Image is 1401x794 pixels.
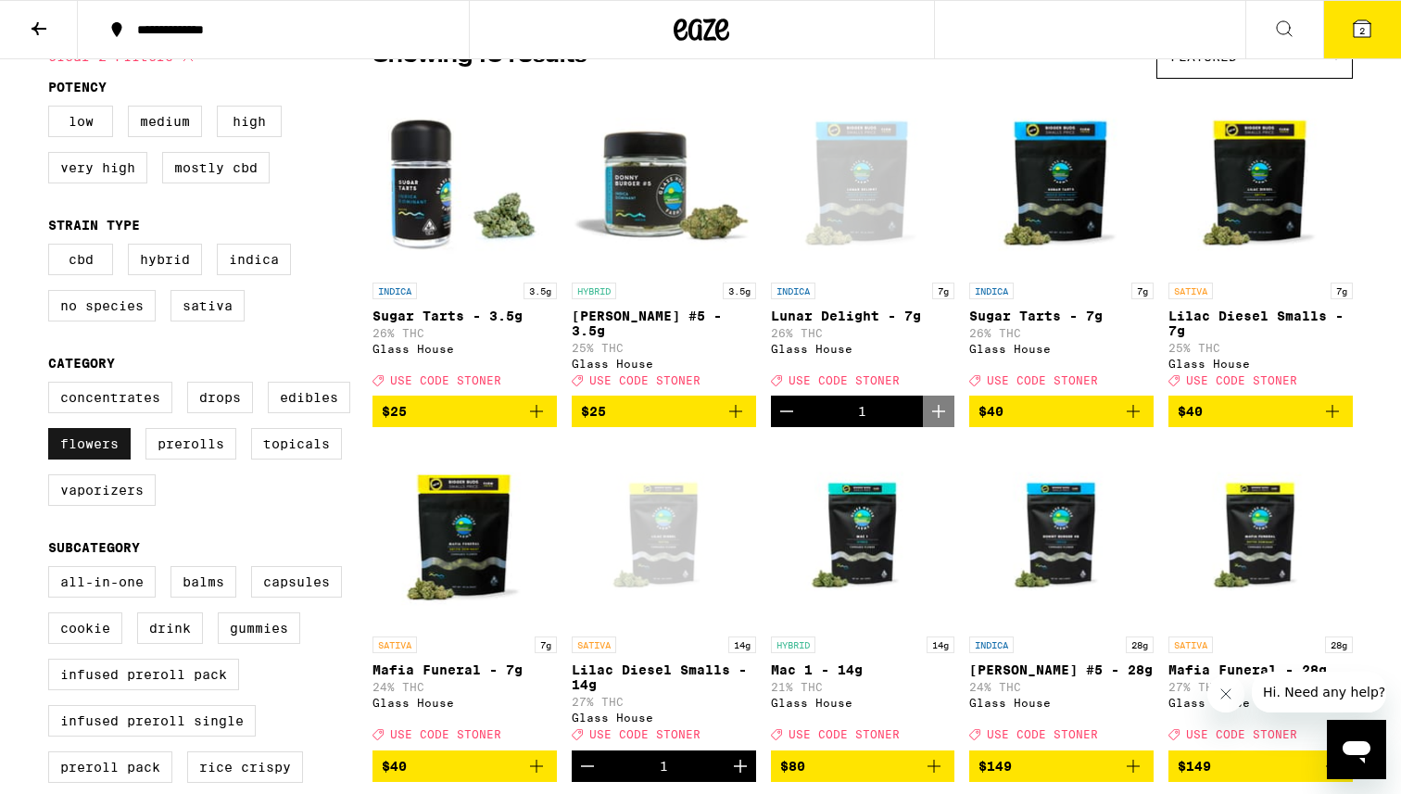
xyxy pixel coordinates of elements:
button: Add to bag [771,750,955,782]
span: USE CODE STONER [789,729,900,741]
button: Add to bag [572,396,756,427]
p: Mafia Funeral - 28g [1168,662,1353,677]
p: 28g [1126,636,1154,653]
label: Flowers [48,428,131,460]
label: Very High [48,152,147,183]
p: INDICA [372,283,417,299]
label: Capsules [251,566,342,598]
p: 14g [927,636,954,653]
img: Glass House - Mafia Funeral - 7g [372,442,557,627]
p: 21% THC [771,681,955,693]
label: Drink [137,612,203,644]
div: Glass House [572,358,756,370]
div: Glass House [1168,697,1353,709]
label: Infused Preroll Single [48,705,256,737]
a: Open page for Sugar Tarts - 3.5g from Glass House [372,88,557,396]
button: Increment [725,750,756,782]
a: Open page for Donny Burger #5 - 28g from Glass House [969,442,1154,750]
p: 14g [728,636,756,653]
span: USE CODE STONER [390,729,501,741]
a: Open page for Mafia Funeral - 7g from Glass House [372,442,557,750]
p: INDICA [969,636,1014,653]
label: Concentrates [48,382,172,413]
label: Edibles [268,382,350,413]
span: USE CODE STONER [789,374,900,386]
label: Vaporizers [48,474,156,506]
p: HYBRID [572,283,616,299]
button: Add to bag [969,396,1154,427]
p: Sugar Tarts - 3.5g [372,309,557,323]
label: High [217,106,282,137]
a: Open page for Sugar Tarts - 7g from Glass House [969,88,1154,396]
label: Preroll Pack [48,751,172,783]
span: $149 [978,759,1012,774]
label: Mostly CBD [162,152,270,183]
p: INDICA [969,283,1014,299]
a: Open page for Lilac Diesel Smalls - 14g from Glass House [572,442,756,750]
p: SATIVA [572,636,616,653]
label: Hybrid [128,244,202,275]
img: Glass House - Mafia Funeral - 28g [1168,442,1353,627]
legend: Potency [48,80,107,95]
legend: Strain Type [48,218,140,233]
img: Glass House - Mac 1 - 14g [771,442,955,627]
p: 7g [932,283,954,299]
p: 26% THC [372,327,557,339]
span: USE CODE STONER [589,374,700,386]
legend: Subcategory [48,540,140,555]
label: Medium [128,106,202,137]
label: Infused Preroll Pack [48,659,239,690]
div: Glass House [771,343,955,355]
iframe: Close message [1207,675,1244,712]
img: Glass House - Donny Burger #5 - 3.5g [572,88,756,273]
p: SATIVA [372,636,417,653]
label: CBD [48,244,113,275]
div: Glass House [771,697,955,709]
div: Glass House [372,697,557,709]
label: Drops [187,382,253,413]
label: Sativa [170,290,245,321]
p: 7g [1331,283,1353,299]
p: SATIVA [1168,283,1213,299]
div: Glass House [572,712,756,724]
button: 2 [1323,1,1401,58]
legend: Category [48,356,115,371]
label: Balms [170,566,236,598]
button: Add to bag [1168,396,1353,427]
p: Mac 1 - 14g [771,662,955,677]
span: $40 [382,759,407,774]
span: USE CODE STONER [390,374,501,386]
div: Glass House [969,697,1154,709]
button: Add to bag [969,750,1154,782]
p: 24% THC [372,681,557,693]
p: Lilac Diesel Smalls - 7g [1168,309,1353,338]
p: 26% THC [771,327,955,339]
p: Sugar Tarts - 7g [969,309,1154,323]
p: 27% THC [572,696,756,708]
label: No Species [48,290,156,321]
iframe: Button to launch messaging window [1327,720,1386,779]
span: USE CODE STONER [1186,729,1297,741]
div: Glass House [1168,358,1353,370]
span: $80 [780,759,805,774]
button: Decrement [771,396,802,427]
p: [PERSON_NAME] #5 - 3.5g [572,309,756,338]
label: Indica [217,244,291,275]
img: Glass House - Sugar Tarts - 3.5g [372,88,557,273]
label: Topicals [251,428,342,460]
label: Low [48,106,113,137]
p: Mafia Funeral - 7g [372,662,557,677]
label: Prerolls [145,428,236,460]
span: USE CODE STONER [987,729,1098,741]
button: Decrement [572,750,603,782]
a: Open page for Lilac Diesel Smalls - 7g from Glass House [1168,88,1353,396]
img: Glass House - Donny Burger #5 - 28g [969,442,1154,627]
button: Add to bag [1168,750,1353,782]
p: HYBRID [771,636,815,653]
div: Glass House [372,343,557,355]
div: 1 [660,759,668,774]
img: Glass House - Sugar Tarts - 7g [969,88,1154,273]
p: 7g [535,636,557,653]
label: Rice Crispy [187,751,303,783]
p: SATIVA [1168,636,1213,653]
